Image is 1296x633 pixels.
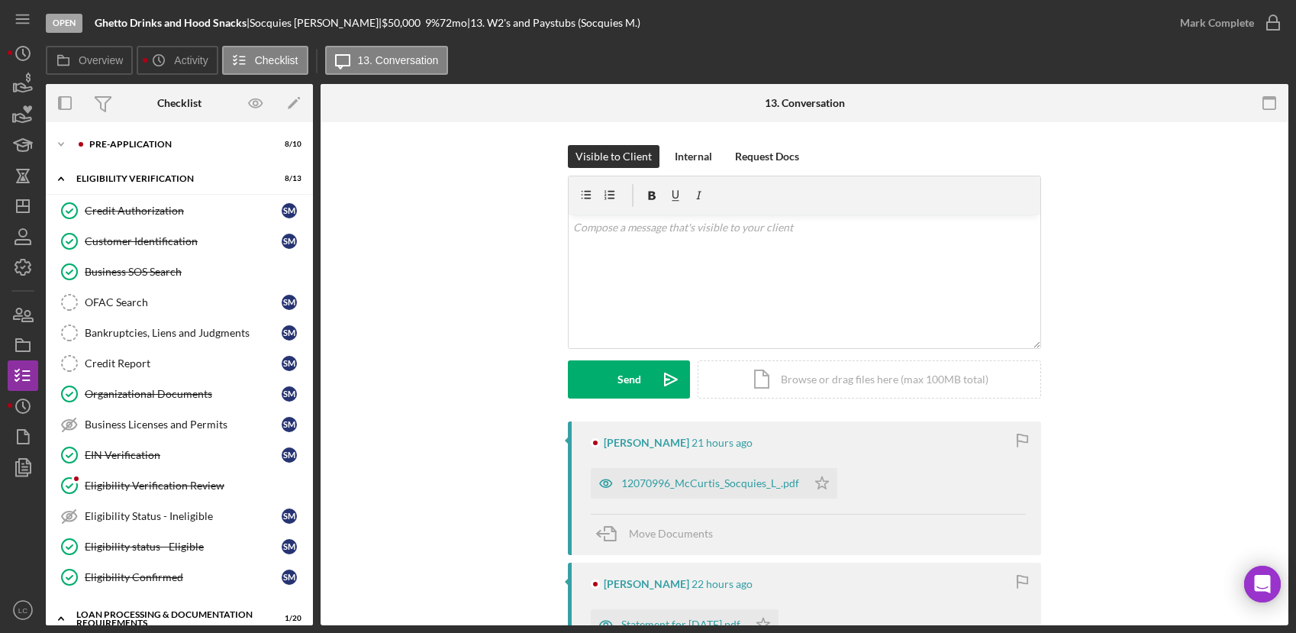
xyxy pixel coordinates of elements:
a: Customer IdentificationSM [53,226,305,257]
button: 12070996_McCurtis_Socquies_L_.pdf [591,468,837,499]
a: Business SOS Search [53,257,305,287]
label: Overview [79,54,123,66]
div: S M [282,509,297,524]
div: S M [282,295,297,310]
div: S M [282,386,297,402]
button: 13. Conversation [325,46,449,75]
div: 1 / 20 [274,614,301,623]
div: Eligibility Confirmed [85,571,282,583]
button: Mark Complete [1165,8,1288,38]
a: Eligibility Verification Review [53,470,305,501]
a: EIN VerificationSM [53,440,305,470]
a: Credit ReportSM [53,348,305,379]
a: Bankruptcies, Liens and JudgmentsSM [53,318,305,348]
a: Eligibility status - EligibleSM [53,531,305,562]
div: Pre-Application [89,140,263,149]
div: S M [282,539,297,554]
div: 12070996_McCurtis_Socquies_L_.pdf [621,477,799,489]
div: [PERSON_NAME] [604,437,689,449]
a: Organizational DocumentsSM [53,379,305,409]
div: Request Docs [735,145,799,168]
div: Business SOS Search [85,266,305,278]
span: Move Documents [629,527,713,540]
div: Credit Report [85,357,282,370]
div: 72 mo [440,17,467,29]
div: Customer Identification [85,235,282,247]
div: Socquies [PERSON_NAME] | [250,17,382,29]
div: S M [282,447,297,463]
div: Visible to Client [575,145,652,168]
div: S M [282,234,297,249]
div: Send [617,360,641,399]
div: Open Intercom Messenger [1244,566,1281,602]
div: Eligibility Verification Review [85,480,305,492]
div: Eligibility Verification [76,174,263,183]
button: Request Docs [727,145,807,168]
div: S M [282,570,297,585]
div: Eligibility Status - Ineligible [85,510,282,522]
button: Overview [46,46,133,75]
label: Activity [174,54,208,66]
text: LC [18,606,27,615]
time: 2025-09-09 15:06 [692,578,753,590]
button: Activity [137,46,218,75]
a: Credit AuthorizationSM [53,195,305,226]
div: Organizational Documents [85,388,282,400]
a: Eligibility ConfirmedSM [53,562,305,593]
div: Eligibility status - Eligible [85,541,282,553]
div: Loan Processing & Documentation Requirements [76,610,263,628]
span: $50,000 [382,16,421,29]
a: OFAC SearchSM [53,287,305,318]
div: Mark Complete [1180,8,1254,38]
div: | 13. W2's and Paystubs (Socquies M.) [467,17,640,29]
time: 2025-09-09 16:13 [692,437,753,449]
div: | [95,17,250,29]
div: 8 / 10 [274,140,301,149]
button: Internal [667,145,720,168]
button: Visible to Client [568,145,659,168]
a: Business Licenses and PermitsSM [53,409,305,440]
div: Open [46,14,82,33]
div: S M [282,356,297,371]
div: EIN Verification [85,449,282,461]
div: 13. Conversation [765,97,845,109]
div: Business Licenses and Permits [85,418,282,431]
div: 8 / 13 [274,174,301,183]
label: Checklist [255,54,298,66]
div: Internal [675,145,712,168]
label: 13. Conversation [358,54,439,66]
div: [PERSON_NAME] [604,578,689,590]
div: OFAC Search [85,296,282,308]
div: Credit Authorization [85,205,282,217]
div: S M [282,203,297,218]
div: 9 % [425,17,440,29]
button: Move Documents [591,515,728,553]
div: Statement for [DATE].pdf [621,618,740,631]
div: S M [282,417,297,432]
div: S M [282,325,297,341]
div: Bankruptcies, Liens and Judgments [85,327,282,339]
a: Eligibility Status - IneligibleSM [53,501,305,531]
b: Ghetto Drinks and Hood Snacks [95,16,247,29]
button: Send [568,360,690,399]
button: LC [8,595,38,625]
button: Checklist [222,46,308,75]
div: Checklist [157,97,201,109]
